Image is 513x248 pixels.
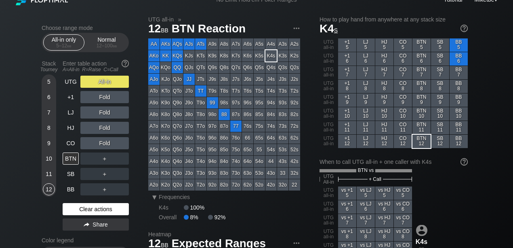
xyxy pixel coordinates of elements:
[147,16,175,23] span: UTG all-in
[230,144,242,155] div: 75o
[170,23,247,36] span: BTN Reaction
[289,109,300,120] div: 82s
[183,62,195,73] div: QJs
[277,62,288,73] div: Q3s
[230,50,242,61] div: K7s
[320,107,338,121] div: UTG all-in
[320,159,468,165] div: When to call UTG all-in + one caller with K4s
[431,93,449,107] div: SB 9
[277,121,288,132] div: 73s
[431,66,449,79] div: SB 7
[254,38,265,50] div: A5s
[183,85,195,97] div: JTo
[172,109,183,120] div: Q8o
[369,176,381,182] span: + Call
[450,121,468,134] div: BB 11
[63,67,129,72] div: A=All-in R=Raise C=Call
[43,153,55,165] div: 10
[265,132,277,144] div: 64s
[242,156,253,167] div: 64o
[357,93,375,107] div: LJ 9
[431,80,449,93] div: SB 8
[63,183,79,195] div: BB
[358,167,374,173] span: BTN vs
[219,132,230,144] div: 86o
[242,50,253,61] div: K6s
[160,167,171,179] div: K3o
[183,97,195,108] div: J9o
[412,121,431,134] div: BTN 11
[277,132,288,144] div: 63s
[195,109,206,120] div: T8o
[254,74,265,85] div: J5s
[394,93,412,107] div: CO 9
[63,153,79,165] div: BTN
[88,35,125,50] div: Normal
[277,50,288,61] div: K3s
[265,62,277,73] div: Q4s
[90,43,124,49] div: 12 – 100
[338,52,356,66] div: +1 6
[219,50,230,61] div: K8s
[230,85,242,97] div: T7s
[207,132,218,144] div: 96o
[394,66,412,79] div: CO 7
[172,121,183,132] div: Q7o
[338,38,356,52] div: +1 5
[242,121,253,132] div: 76s
[450,80,468,93] div: BB 8
[431,107,449,121] div: SB 10
[242,74,253,85] div: J6s
[219,74,230,85] div: J8s
[265,74,277,85] div: J4s
[38,67,59,72] div: Tourney
[113,43,117,49] span: bb
[375,38,393,52] div: HJ 5
[160,74,171,85] div: KJo
[375,93,393,107] div: HJ 9
[219,167,230,179] div: 83o
[230,156,242,167] div: 74o
[172,62,183,73] div: QQ
[63,122,79,134] div: HJ
[63,91,79,103] div: +1
[289,97,300,108] div: 92s
[450,135,468,148] div: BB 12
[219,179,230,191] div: 82o
[242,109,253,120] div: 86s
[161,25,168,34] span: bb
[183,38,195,50] div: AJs
[174,16,185,23] span: »
[292,24,301,33] img: ellipsis.fd386fe8.svg
[450,93,468,107] div: BB 9
[375,135,393,148] div: HJ 12
[148,38,160,50] div: AA
[375,66,393,79] div: HJ 7
[289,121,300,132] div: 72s
[219,144,230,155] div: 85o
[195,74,206,85] div: JTs
[320,200,338,214] div: UTG all-in
[460,24,469,33] img: help.32db89a4.svg
[219,97,230,108] div: 98s
[148,167,160,179] div: A3o
[207,85,218,97] div: T9s
[183,144,195,155] div: J5o
[375,200,393,214] div: vs HJ 6
[183,179,195,191] div: J2o
[277,156,288,167] div: 43s
[43,122,55,134] div: 8
[80,122,129,134] div: Fold
[172,85,183,97] div: QTo
[412,66,431,79] div: BTN 7
[338,187,356,200] div: vs +1 5
[242,62,253,73] div: Q6s
[242,97,253,108] div: 96s
[219,109,230,120] div: 88
[357,52,375,66] div: LJ 6
[394,187,412,200] div: vs CO 5
[416,225,427,236] img: icon-avatar.b40e07d9.svg
[207,74,218,85] div: J9s
[80,76,129,88] div: All-in
[219,62,230,73] div: Q8s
